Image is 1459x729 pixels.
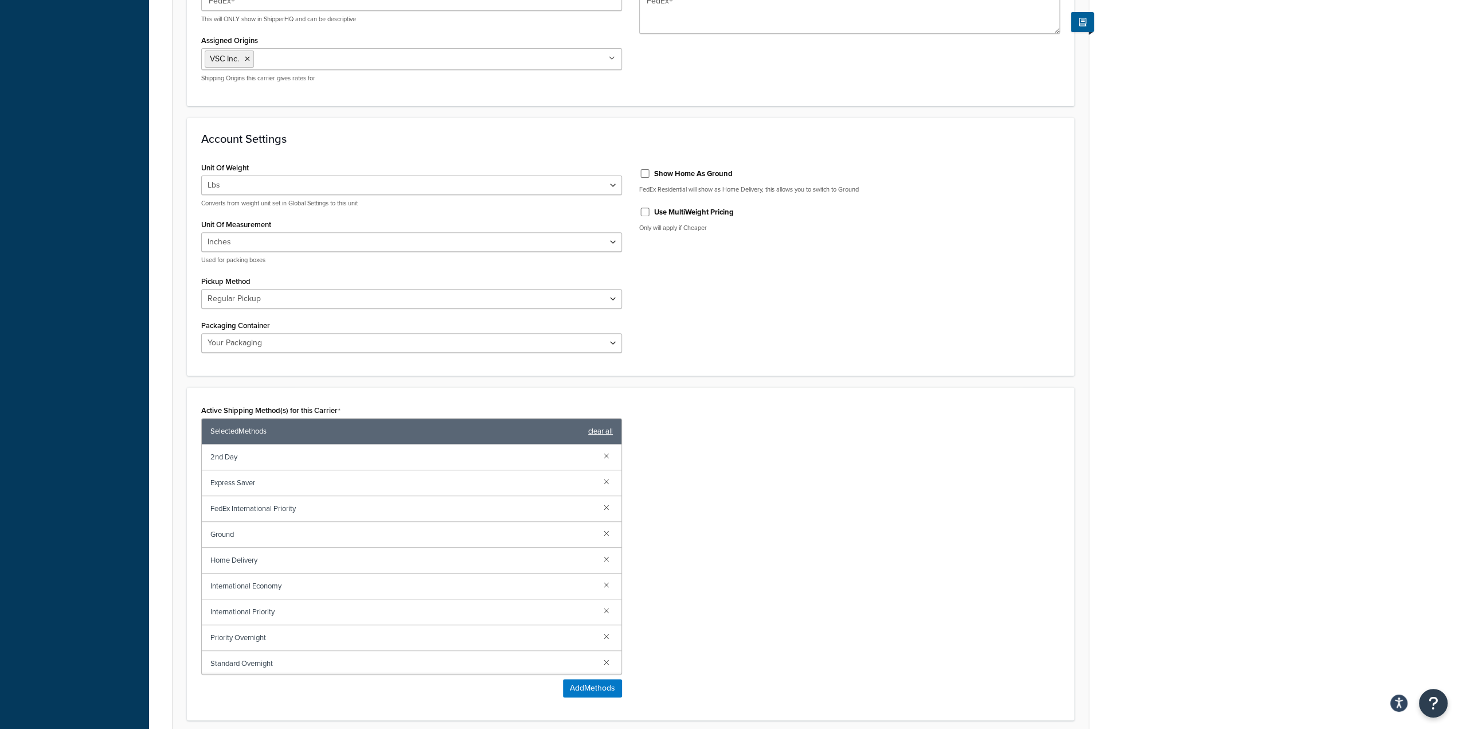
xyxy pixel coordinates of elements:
[639,224,1060,232] p: Only will apply if Cheaper
[210,604,594,620] span: International Priority
[201,220,271,229] label: Unit Of Measurement
[201,406,341,415] label: Active Shipping Method(s) for this Carrier
[210,527,594,543] span: Ground
[201,277,251,286] label: Pickup Method
[1071,12,1094,32] button: Show Help Docs
[201,36,258,45] label: Assigned Origins
[563,679,622,697] button: AddMethods
[201,132,1060,145] h3: Account Settings
[210,501,594,517] span: FedEx International Priority
[210,423,582,439] span: Selected Methods
[210,53,239,65] span: VSC Inc.
[201,15,622,24] p: This will ONLY show in ShipperHQ and can be descriptive
[210,630,594,646] span: Priority Overnight
[210,656,594,672] span: Standard Overnight
[639,185,1060,194] p: FedEx Residential will show as Home Delivery, this allows you to switch to Ground
[201,163,249,172] label: Unit Of Weight
[210,449,594,465] span: 2nd Day
[201,321,270,330] label: Packaging Container
[654,207,734,217] label: Use MultiWeight Pricing
[588,423,613,439] a: clear all
[210,578,594,594] span: International Economy
[201,256,622,264] p: Used for packing boxes
[1419,689,1448,718] button: Open Resource Center
[210,475,594,491] span: Express Saver
[201,74,622,83] p: Shipping Origins this carrier gives rates for
[654,169,733,179] label: Show Home As Ground
[210,552,594,568] span: Home Delivery
[201,199,622,208] p: Converts from weight unit set in Global Settings to this unit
